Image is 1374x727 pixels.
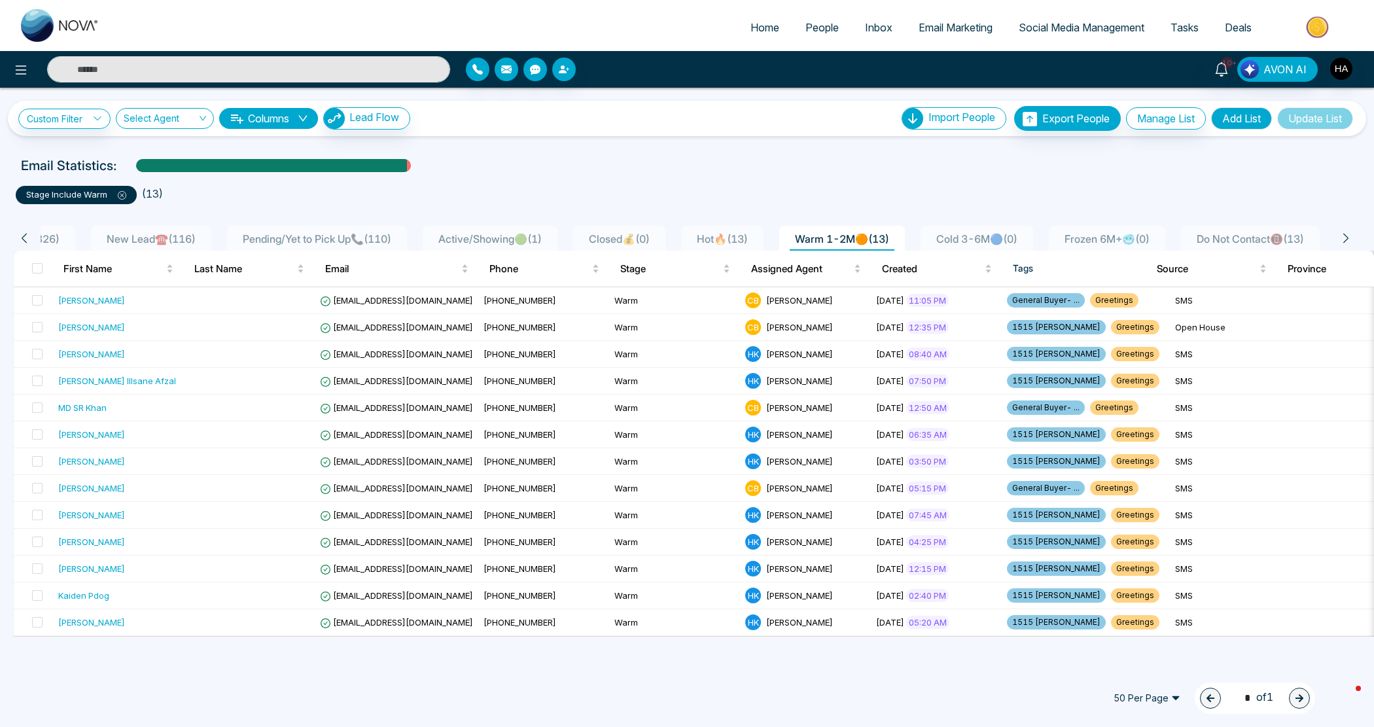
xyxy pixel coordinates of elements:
[484,563,556,574] span: [PHONE_NUMBER]
[906,455,949,468] span: 03:50 PM
[1111,561,1159,576] span: Greetings
[320,376,473,386] span: [EMAIL_ADDRESS][DOMAIN_NAME]
[876,590,904,601] span: [DATE]
[320,295,473,306] span: [EMAIL_ADDRESS][DOMAIN_NAME]
[1225,21,1252,34] span: Deals
[745,319,761,335] span: C B
[1170,448,1301,475] td: SMS
[320,349,473,359] span: [EMAIL_ADDRESS][DOMAIN_NAME]
[484,295,556,306] span: [PHONE_NUMBER]
[906,616,949,629] span: 05:20 AM
[906,508,949,522] span: 07:45 AM
[1111,427,1159,442] span: Greetings
[1007,561,1106,576] span: 1515 [PERSON_NAME]
[1111,588,1159,603] span: Greetings
[1277,107,1353,130] button: Update List
[58,374,176,387] div: [PERSON_NAME] Illsane Afzal
[1157,15,1212,40] a: Tasks
[489,261,590,277] span: Phone
[1111,374,1159,388] span: Greetings
[745,346,761,362] span: H K
[620,261,720,277] span: Stage
[1007,454,1106,469] span: 1515 [PERSON_NAME]
[745,453,761,469] span: H K
[876,537,904,547] span: [DATE]
[101,232,201,245] span: New Lead☎️ ( 116 )
[766,590,833,601] span: [PERSON_NAME]
[1271,12,1366,42] img: Market-place.gif
[1111,347,1159,361] span: Greetings
[906,374,949,387] span: 07:50 PM
[1007,535,1106,549] span: 1515 [PERSON_NAME]
[876,563,904,574] span: [DATE]
[484,590,556,601] span: [PHONE_NUMBER]
[805,21,839,34] span: People
[609,448,740,475] td: Warm
[1059,232,1155,245] span: Frozen 6M+🥶 ( 0 )
[766,322,833,332] span: [PERSON_NAME]
[58,401,107,414] div: MD SR Khan
[1007,508,1106,522] span: 1515 [PERSON_NAME]
[766,376,833,386] span: [PERSON_NAME]
[1007,481,1085,495] span: General Buyer- ...
[906,294,949,307] span: 11:05 PM
[58,347,125,361] div: [PERSON_NAME]
[58,535,125,548] div: [PERSON_NAME]
[609,502,740,529] td: Warm
[484,429,556,440] span: [PHONE_NUMBER]
[1014,106,1121,131] button: Export People
[1263,62,1307,77] span: AVON AI
[609,341,740,368] td: Warm
[745,507,761,523] span: H K
[1104,688,1189,709] span: 50 Per Page
[1170,287,1301,314] td: SMS
[790,232,894,245] span: Warm 1-2M🟠 ( 13 )
[906,401,949,414] span: 12:50 AM
[315,251,479,287] th: Email
[320,590,473,601] span: [EMAIL_ADDRESS][DOMAIN_NAME]
[1170,529,1301,556] td: SMS
[1170,341,1301,368] td: SMS
[318,107,410,130] a: Lead FlowLead Flow
[484,402,556,413] span: [PHONE_NUMBER]
[1090,400,1138,415] span: Greetings
[484,322,556,332] span: [PHONE_NUMBER]
[1146,251,1277,287] th: Source
[320,483,473,493] span: [EMAIL_ADDRESS][DOMAIN_NAME]
[852,15,906,40] a: Inbox
[1007,293,1085,308] span: General Buyer- ...
[320,617,473,628] span: [EMAIL_ADDRESS][DOMAIN_NAME]
[1002,251,1147,287] th: Tags
[609,368,740,395] td: Warm
[58,455,125,468] div: [PERSON_NAME]
[876,322,904,332] span: [DATE]
[906,428,949,441] span: 06:35 AM
[1330,58,1352,80] img: User Avatar
[18,109,111,129] a: Custom Filter
[766,295,833,306] span: [PERSON_NAME]
[219,108,318,129] button: Columnsdown
[792,15,852,40] a: People
[876,456,904,467] span: [DATE]
[1007,347,1106,361] span: 1515 [PERSON_NAME]
[484,349,556,359] span: [PHONE_NUMBER]
[745,561,761,576] span: H K
[766,537,833,547] span: [PERSON_NAME]
[872,251,1002,287] th: Created
[238,232,396,245] span: Pending/Yet to Pick Up📞 ( 110 )
[766,349,833,359] span: [PERSON_NAME]
[1090,293,1138,308] span: Greetings
[1170,609,1301,636] td: SMS
[1007,427,1106,442] span: 1515 [PERSON_NAME]
[484,617,556,628] span: [PHONE_NUMBER]
[876,510,904,520] span: [DATE]
[1211,107,1272,130] button: Add List
[320,456,473,467] span: [EMAIL_ADDRESS][DOMAIN_NAME]
[766,429,833,440] span: [PERSON_NAME]
[876,402,904,413] span: [DATE]
[1206,57,1237,80] a: 10+
[1241,60,1259,79] img: Lead Flow
[320,510,473,520] span: [EMAIL_ADDRESS][DOMAIN_NAME]
[1237,689,1273,707] span: of 1
[766,510,833,520] span: [PERSON_NAME]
